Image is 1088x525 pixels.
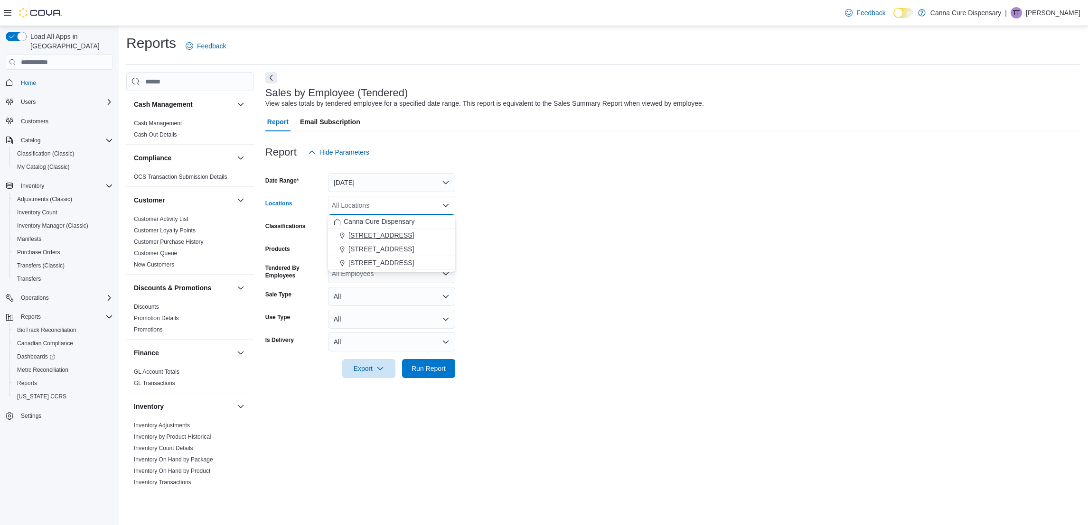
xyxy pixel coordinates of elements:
button: Close list of options [442,202,450,209]
span: Cash Out Details [134,131,177,138]
span: Home [17,76,113,88]
span: Customer Purchase History [134,238,204,246]
span: Reports [13,378,113,389]
span: Transfers [17,275,41,283]
a: Promotions [134,326,163,333]
span: [STREET_ADDRESS] [348,230,414,240]
span: Operations [17,292,113,304]
button: Hide Parameters [304,143,373,162]
span: Dashboards [13,351,113,362]
button: Transfers (Classic) [9,259,117,272]
span: Customers [17,115,113,127]
span: Inventory Count Details [134,444,193,452]
a: Canadian Compliance [13,338,77,349]
button: Operations [2,291,117,304]
span: Inventory On Hand by Package [134,456,213,463]
div: Choose from the following options [328,215,455,270]
a: Customer Queue [134,250,177,257]
span: Export [348,359,390,378]
button: Reports [9,377,117,390]
button: Settings [2,409,117,423]
button: Open list of options [442,270,450,277]
span: Users [17,96,113,108]
span: Transfers (Classic) [17,262,65,269]
span: Inventory [17,180,113,192]
button: [STREET_ADDRESS] [328,256,455,270]
button: Export [342,359,395,378]
a: GL Transactions [134,380,175,387]
span: Users [21,98,36,106]
span: Adjustments (Classic) [13,193,113,205]
a: Customer Loyalty Points [134,227,196,234]
a: Home [17,77,40,89]
a: My Catalog (Classic) [13,161,74,173]
img: Cova [19,8,62,18]
div: View sales totals by tendered employee for a specified date range. This report is equivalent to t... [265,99,704,109]
button: Users [17,96,39,108]
span: Transfers (Classic) [13,260,113,271]
span: Run Report [412,364,446,373]
button: Catalog [17,135,44,146]
span: Inventory by Product Historical [134,433,211,441]
span: Inventory Count [17,209,57,216]
a: Metrc Reconciliation [13,364,72,376]
h3: Sales by Employee (Tendered) [265,87,408,99]
a: Manifests [13,233,45,245]
a: Transfers (Classic) [13,260,68,271]
a: Customer Activity List [134,216,188,222]
span: Settings [21,412,41,420]
h3: Discounts & Promotions [134,283,211,293]
span: GL Account Totals [134,368,179,376]
span: [STREET_ADDRESS] [348,258,414,267]
button: Inventory Count [9,206,117,219]
div: Finance [126,366,254,393]
span: Inventory On Hand by Product [134,467,210,475]
a: [US_STATE] CCRS [13,391,70,402]
a: Discounts [134,304,159,310]
span: Inventory Manager (Classic) [13,220,113,231]
span: TT [1013,7,1020,18]
a: Cash Management [134,120,182,127]
span: Operations [21,294,49,302]
h1: Reports [126,34,176,53]
button: Next [265,72,277,83]
span: My Catalog (Classic) [13,161,113,173]
a: Customer Purchase History [134,239,204,245]
span: Promotions [134,326,163,333]
a: Dashboards [13,351,59,362]
button: Customer [235,194,246,206]
span: Inventory Manager (Classic) [17,222,88,230]
div: Discounts & Promotions [126,301,254,339]
h3: Report [265,147,297,158]
span: [US_STATE] CCRS [17,393,66,400]
span: BioTrack Reconciliation [17,326,76,334]
button: Discounts & Promotions [235,282,246,294]
a: Feedback [841,3,889,22]
button: Compliance [235,152,246,164]
span: Catalog [21,137,40,144]
button: Transfers [9,272,117,286]
h3: Compliance [134,153,171,163]
button: Manifests [9,232,117,246]
span: Home [21,79,36,87]
a: Adjustments (Classic) [13,193,76,205]
span: Classification (Classic) [13,148,113,159]
a: Inventory Count [13,207,61,218]
span: Load All Apps in [GEOGRAPHIC_DATA] [27,32,113,51]
p: [PERSON_NAME] [1026,7,1080,18]
div: Tyrese Travis [1011,7,1022,18]
label: Date Range [265,177,299,184]
input: Dark Mode [893,8,913,18]
button: Inventory [2,179,117,193]
button: Adjustments (Classic) [9,193,117,206]
button: All [328,310,455,329]
a: Purchase Orders [13,247,64,258]
span: Inventory Count [13,207,113,218]
button: [STREET_ADDRESS] [328,229,455,242]
h3: Cash Management [134,100,193,109]
span: Settings [17,410,113,422]
span: Feedback [856,8,885,18]
div: Customer [126,213,254,274]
